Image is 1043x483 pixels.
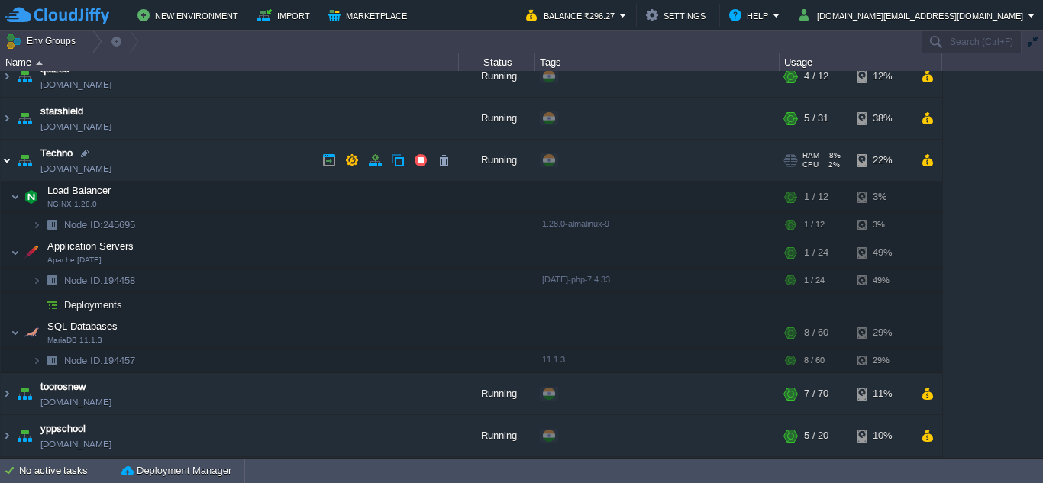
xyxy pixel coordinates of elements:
span: 2% [825,160,840,169]
a: [DOMAIN_NAME] [40,436,111,452]
div: 5 / 31 [804,98,828,139]
div: Running [459,415,535,456]
div: 8 / 60 [804,349,825,372]
div: Running [459,373,535,414]
a: [DOMAIN_NAME] [40,394,111,410]
a: [DOMAIN_NAME] [40,77,111,92]
div: Running [459,140,535,181]
img: AMDAwAAAACH5BAEAAAAALAAAAAABAAEAAAICRAEAOw== [1,140,13,181]
a: Load BalancerNGINX 1.28.0 [46,185,113,196]
div: 7 / 70 [804,373,828,414]
div: Name [2,53,458,71]
a: yppschool [40,421,86,436]
span: Application Servers [46,240,136,253]
span: Node ID: [64,275,103,286]
img: AMDAwAAAACH5BAEAAAAALAAAAAABAAEAAAICRAEAOw== [21,237,42,268]
div: 49% [857,237,907,268]
img: AMDAwAAAACH5BAEAAAAALAAAAAABAAEAAAICRAEAOw== [32,213,41,237]
span: Load Balancer [46,184,113,197]
button: Import [257,6,315,24]
a: Deployments [63,298,124,311]
span: [DATE]-php-7.4.33 [542,275,610,284]
span: 194457 [63,354,137,367]
div: Usage [780,53,941,71]
a: SQL DatabasesMariaDB 11.1.3 [46,320,120,332]
a: Node ID:245695 [63,218,137,231]
a: Node ID:194458 [63,274,137,287]
img: AMDAwAAAACH5BAEAAAAALAAAAAABAAEAAAICRAEAOw== [32,269,41,292]
div: 12% [857,56,907,97]
img: AMDAwAAAACH5BAEAAAAALAAAAAABAAEAAAICRAEAOw== [1,415,13,456]
span: RAM [802,151,819,160]
div: 5 / 20 [804,415,828,456]
img: AMDAwAAAACH5BAEAAAAALAAAAAABAAEAAAICRAEAOw== [1,98,13,139]
img: AMDAwAAAACH5BAEAAAAALAAAAAABAAEAAAICRAEAOw== [14,140,35,181]
a: Node ID:194457 [63,354,137,367]
img: AMDAwAAAACH5BAEAAAAALAAAAAABAAEAAAICRAEAOw== [11,317,20,348]
div: 4 / 12 [804,56,828,97]
span: Apache [DATE] [47,256,102,265]
div: 3% [857,182,907,212]
a: toorosnew [40,379,86,394]
div: Status [460,53,534,71]
div: 49% [857,269,907,292]
div: 3% [857,213,907,237]
div: 29% [857,349,907,372]
div: No active tasks [19,459,115,483]
a: starshield [40,104,83,119]
a: [DOMAIN_NAME] [40,161,111,176]
img: AMDAwAAAACH5BAEAAAAALAAAAAABAAEAAAICRAEAOw== [41,213,63,237]
span: 1.28.0-almalinux-9 [542,219,609,228]
div: 8 / 60 [804,317,828,348]
button: Env Groups [5,31,81,52]
button: Marketplace [328,6,412,24]
img: AMDAwAAAACH5BAEAAAAALAAAAAABAAEAAAICRAEAOw== [14,373,35,414]
span: 245695 [63,218,137,231]
button: New Environment [137,6,243,24]
img: AMDAwAAAACH5BAEAAAAALAAAAAABAAEAAAICRAEAOw== [21,317,42,348]
div: 1 / 12 [804,182,828,212]
img: AMDAwAAAACH5BAEAAAAALAAAAAABAAEAAAICRAEAOw== [36,61,43,65]
div: 10% [857,415,907,456]
div: 22% [857,140,907,181]
a: [DOMAIN_NAME] [40,119,111,134]
img: AMDAwAAAACH5BAEAAAAALAAAAAABAAEAAAICRAEAOw== [1,56,13,97]
button: Deployment Manager [121,463,231,478]
img: AMDAwAAAACH5BAEAAAAALAAAAAABAAEAAAICRAEAOw== [41,293,63,317]
div: 1 / 24 [804,269,825,292]
img: AMDAwAAAACH5BAEAAAAALAAAAAABAAEAAAICRAEAOw== [11,182,20,212]
span: Node ID: [64,219,103,230]
img: AMDAwAAAACH5BAEAAAAALAAAAAABAAEAAAICRAEAOw== [41,269,63,292]
div: 38% [857,98,907,139]
img: CloudJiffy [5,6,109,25]
img: AMDAwAAAACH5BAEAAAAALAAAAAABAAEAAAICRAEAOw== [32,349,41,372]
img: AMDAwAAAACH5BAEAAAAALAAAAAABAAEAAAICRAEAOw== [41,349,63,372]
div: Tags [536,53,779,71]
img: AMDAwAAAACH5BAEAAAAALAAAAAABAAEAAAICRAEAOw== [11,237,20,268]
span: SQL Databases [46,320,120,333]
div: Running [459,98,535,139]
span: 8% [825,151,841,160]
img: AMDAwAAAACH5BAEAAAAALAAAAAABAAEAAAICRAEAOw== [1,373,13,414]
div: 11% [857,373,907,414]
div: 1 / 12 [804,213,825,237]
img: AMDAwAAAACH5BAEAAAAALAAAAAABAAEAAAICRAEAOw== [14,98,35,139]
span: Node ID: [64,355,103,366]
button: [DOMAIN_NAME][EMAIL_ADDRESS][DOMAIN_NAME] [799,6,1028,24]
button: Help [729,6,773,24]
span: 11.1.3 [542,355,565,364]
div: 1 / 24 [804,237,828,268]
a: Techno [40,146,73,161]
button: Balance ₹296.27 [526,6,619,24]
img: AMDAwAAAACH5BAEAAAAALAAAAAABAAEAAAICRAEAOw== [14,415,35,456]
a: Application ServersApache [DATE] [46,240,136,252]
span: NGINX 1.28.0 [47,200,97,209]
button: Settings [646,6,710,24]
span: 194458 [63,274,137,287]
span: CPU [802,160,819,169]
